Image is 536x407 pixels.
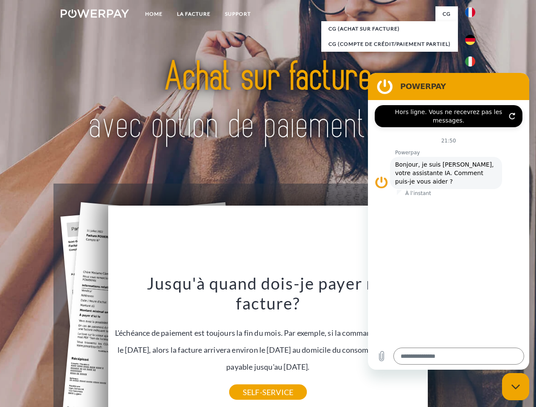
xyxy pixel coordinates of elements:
[113,273,423,392] div: L'échéance de paiement est toujours la fin du mois. Par exemple, si la commande a été passée le [...
[465,56,475,67] img: it
[465,35,475,45] img: de
[170,6,218,22] a: LA FACTURE
[368,73,529,370] iframe: Fenêtre de messagerie
[435,6,458,22] a: CG
[229,385,307,400] a: SELF-SERVICE
[321,21,458,36] a: CG (achat sur facture)
[81,41,455,162] img: title-powerpay_fr.svg
[465,7,475,17] img: fr
[113,273,423,314] h3: Jusqu'à quand dois-je payer ma facture?
[61,9,129,18] img: logo-powerpay-white.svg
[321,36,458,52] a: CG (Compte de crédit/paiement partiel)
[138,6,170,22] a: Home
[218,6,258,22] a: Support
[502,373,529,400] iframe: Bouton de lancement de la fenêtre de messagerie, conversation en cours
